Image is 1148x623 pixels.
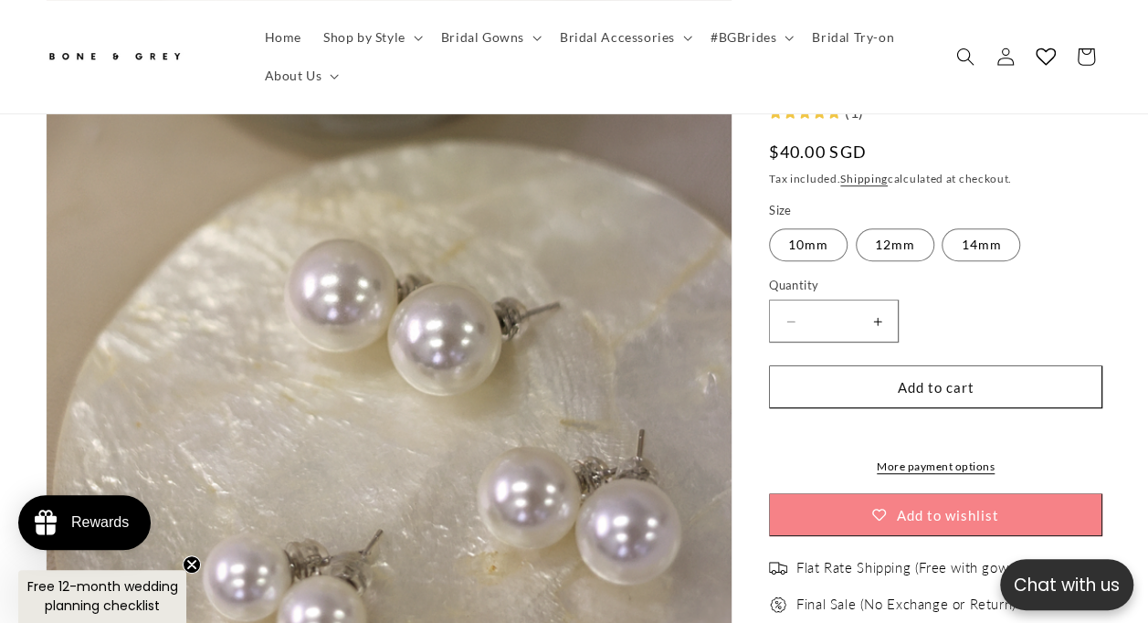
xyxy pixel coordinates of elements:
[14,491,244,616] div: Super happy with these simple yet gorgeous 10cm pearl studs that elevated the outfit for my intim...
[801,18,905,57] a: Bridal Try-on
[254,57,347,95] summary: About Us
[769,202,794,220] legend: Size
[71,514,129,531] div: Rewards
[796,559,1080,577] span: Flat Rate Shipping (Free with gown purchase)
[769,277,1102,295] label: Quantity
[560,29,675,46] span: Bridal Accessories
[935,33,1057,64] button: Write a review
[27,577,178,615] span: Free 12-month wedding planning checklist
[254,18,312,57] a: Home
[700,18,801,57] summary: #BGBrides
[796,596,1016,614] span: Final Sale (No Exchange or Return)
[206,439,244,459] div: [DATE]
[549,18,700,57] summary: Bridal Accessories
[769,228,848,261] label: 10mm
[5,99,253,429] img: 866930
[1000,559,1133,610] button: Open chatbox
[39,35,236,79] a: Bone and Grey Bridal
[265,29,301,46] span: Home
[856,228,934,261] label: 12mm
[769,365,1102,408] button: Add to cart
[945,37,985,77] summary: Search
[18,570,186,623] div: Free 12-month wedding planning checklistClose teaser
[46,42,183,72] img: Bone and Grey Bridal
[769,170,1102,188] div: Tax included. calculated at checkout.
[323,29,405,46] span: Shop by Style
[441,29,524,46] span: Bridal Gowns
[183,555,201,574] button: Close teaser
[769,493,1102,536] button: Add to wishlist
[430,18,549,57] summary: Bridal Gowns
[769,459,1102,475] a: More payment options
[312,18,430,57] summary: Shop by Style
[1000,572,1133,598] p: Chat with us
[942,228,1020,261] label: 14mm
[14,439,134,459] div: [PERSON_NAME]
[769,596,787,614] img: offer.png
[812,29,894,46] span: Bridal Try-on
[769,140,867,164] span: $40.00 SGD
[711,29,776,46] span: #BGBrides
[840,172,888,185] a: Shipping
[265,68,322,84] span: About Us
